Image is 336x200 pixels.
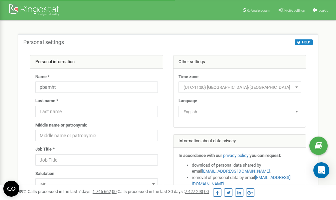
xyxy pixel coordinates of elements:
[173,55,306,69] div: Other settings
[3,181,19,197] button: Open CMP widget
[35,74,50,80] label: Name *
[192,162,301,175] li: download of personal data shared by email ,
[93,189,117,194] u: 1 745 662,00
[35,171,54,177] label: Salutation
[35,106,158,117] input: Last name
[23,39,64,45] h5: Personal settings
[35,122,87,129] label: Middle name or patronymic
[223,153,248,158] a: privacy policy
[178,106,301,117] span: English
[35,178,158,190] span: Mr.
[178,153,222,158] strong: In accordance with our
[178,81,301,93] span: (UTC-11:00) Pacific/Midway
[247,9,270,12] span: Referral program
[178,74,198,80] label: Time zone
[185,189,209,194] u: 7 427 293,00
[173,135,306,148] div: Information about data privacy
[35,154,158,166] input: Job Title
[181,83,299,92] span: (UTC-11:00) Pacific/Midway
[178,98,197,104] label: Language
[192,175,301,187] li: removal of personal data by email ,
[118,189,209,194] span: Calls processed in the last 30 days :
[181,107,299,117] span: English
[295,39,313,45] button: HELP
[319,9,329,12] span: Log Out
[35,130,158,141] input: Middle name or patronymic
[30,55,163,69] div: Personal information
[249,153,281,158] strong: you can request:
[35,146,55,153] label: Job Title *
[38,180,156,189] span: Mr.
[28,189,117,194] span: Calls processed in the last 7 days :
[284,9,305,12] span: Profile settings
[35,98,58,104] label: Last name *
[313,162,329,178] div: Open Intercom Messenger
[35,81,158,93] input: Name
[202,169,270,174] a: [EMAIL_ADDRESS][DOMAIN_NAME]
